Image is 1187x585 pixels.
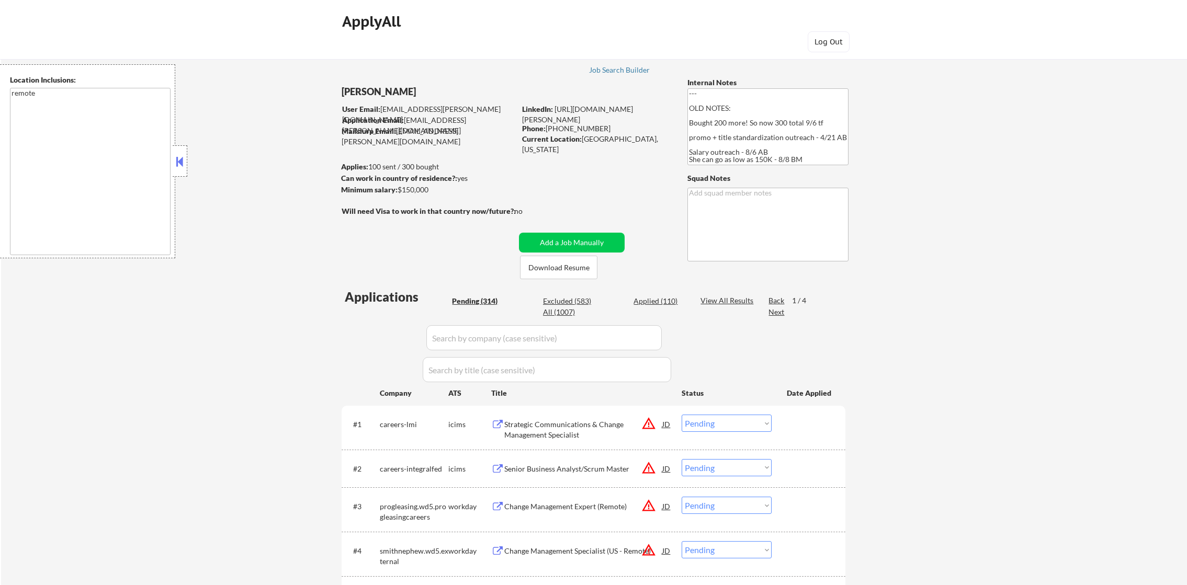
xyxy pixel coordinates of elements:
div: smithnephew.wd5.external [380,546,448,566]
div: JD [661,541,672,560]
div: Status [682,383,772,402]
div: [PHONE_NUMBER] [522,123,670,134]
div: #2 [353,464,371,474]
div: Excluded (583) [543,296,595,306]
strong: Will need Visa to work in that country now/future?: [342,207,516,215]
div: #3 [353,501,371,512]
div: Change Management Expert (Remote) [504,501,662,512]
div: #4 [353,546,371,556]
div: All (1007) [543,307,595,317]
div: Internal Notes [687,77,849,88]
div: careers-integralfed [380,464,448,474]
div: [EMAIL_ADDRESS][PERSON_NAME][DOMAIN_NAME] [342,104,515,124]
div: [EMAIL_ADDRESS][PERSON_NAME][DOMAIN_NAME] [342,115,515,135]
a: [URL][DOMAIN_NAME][PERSON_NAME] [522,105,633,124]
div: Next [768,307,785,317]
button: Log Out [808,31,850,52]
div: Strategic Communications & Change Management Specialist [504,419,662,440]
div: Pending (314) [452,296,504,306]
div: View All Results [700,295,756,306]
div: #1 [353,419,371,430]
strong: Mailslurp Email: [342,127,396,135]
button: warning_amber [641,461,656,475]
div: JD [661,415,672,433]
div: no [514,206,544,216]
div: JD [661,497,672,515]
div: Company [380,388,448,398]
div: Applied (110) [634,296,686,306]
strong: Minimum salary: [341,185,398,194]
strong: LinkedIn: [522,105,553,113]
input: Search by company (case sensitive) [426,325,662,350]
div: Date Applied [787,388,833,398]
div: [EMAIL_ADDRESS][PERSON_NAME][DOMAIN_NAME] [342,126,515,146]
strong: User Email: [342,105,380,113]
div: Change Management Specialist (US - Remote) [504,546,662,556]
strong: Applies: [341,162,368,171]
div: careers-lmi [380,419,448,430]
div: [GEOGRAPHIC_DATA], [US_STATE] [522,134,670,154]
div: Back [768,295,785,306]
a: Job Search Builder [589,66,650,76]
strong: Can work in country of residence?: [341,174,457,182]
div: 1 / 4 [792,295,816,306]
div: ApplyAll [342,13,404,30]
div: ATS [448,388,491,398]
strong: Application Email: [342,116,404,124]
div: Location Inclusions: [10,75,171,85]
div: $150,000 [341,185,515,195]
div: 100 sent / 300 bought [341,162,515,172]
div: icims [448,464,491,474]
input: Search by title (case sensitive) [423,357,671,382]
div: Senior Business Analyst/Scrum Master [504,464,662,474]
div: Applications [345,291,448,303]
div: yes [341,173,512,183]
div: icims [448,419,491,430]
div: Squad Notes [687,173,849,183]
button: warning_amber [641,543,656,557]
button: Download Resume [520,256,597,279]
button: Add a Job Manually [519,233,625,253]
div: workday [448,501,491,512]
strong: Phone: [522,124,546,133]
button: warning_amber [641,416,656,431]
div: [PERSON_NAME] [342,85,557,98]
button: warning_amber [641,498,656,513]
div: Job Search Builder [589,66,650,74]
div: workday [448,546,491,556]
div: Title [491,388,672,398]
strong: Current Location: [522,134,582,143]
div: progleasing.wd5.progleasingcareers [380,501,448,522]
div: JD [661,459,672,478]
